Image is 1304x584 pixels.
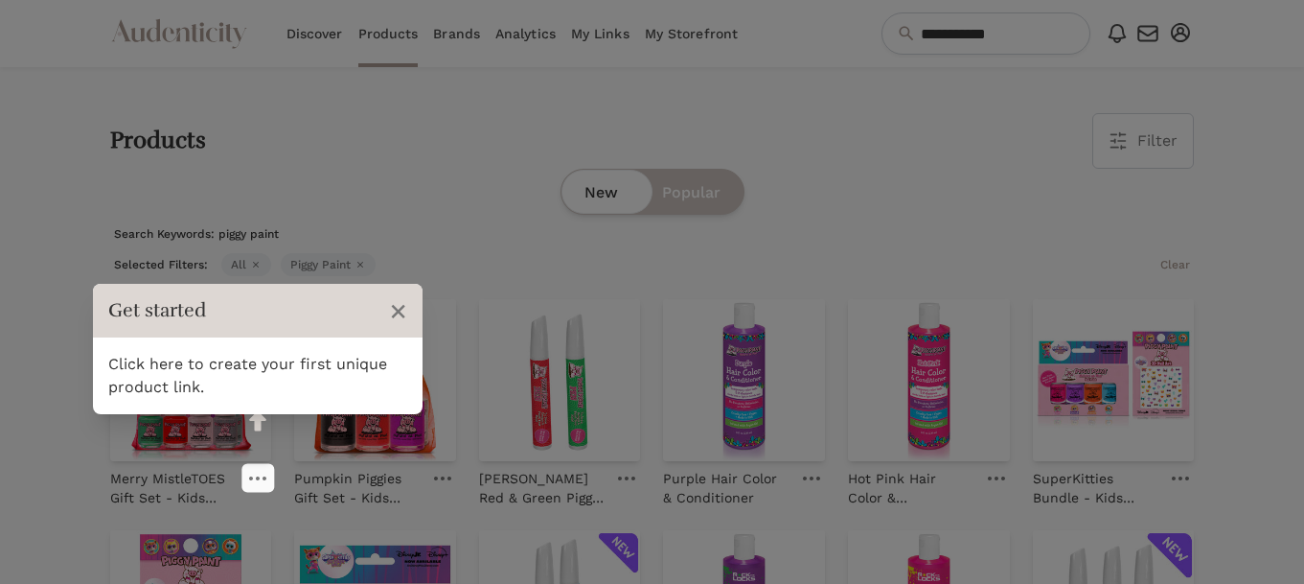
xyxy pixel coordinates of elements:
span: New [584,181,618,204]
a: Pumpkin Piggies Gift Set - Kids Non-toxic Nail Polish [294,461,422,507]
div: Click here to create your first unique product link. [93,338,423,414]
button: Close Tour [389,292,407,330]
p: Hot Pink Hair Color & Conditioner [848,469,975,507]
span: Piggy Paint [281,253,376,276]
a: SuperKitties Bundle - Kids Non-Toxic Nail Polish [1033,461,1160,507]
p: SuperKitties Bundle - Kids Non-Toxic Nail Polish [1033,469,1160,507]
p: Search Keywords: piggy paint [110,222,1195,245]
a: Merry MistleTOES Gift Set - Kids Non-toxic Nail Polish [110,461,238,507]
img: Purple Hair Color & Conditioner [663,299,825,461]
button: Filter [1093,114,1193,168]
span: Popular [662,181,721,204]
p: [PERSON_NAME] Red & Green Piggy Paint Pen Bundle - Non-Toxic Nail Polish [479,469,606,507]
img: Rudolph's Red & Green Piggy Paint Pen Bundle - Non-Toxic Nail Polish [479,299,641,461]
p: Merry MistleTOES Gift Set - Kids Non-toxic Nail Polish [110,469,238,507]
a: [PERSON_NAME] Red & Green Piggy Paint Pen Bundle - Non-Toxic Nail Polish [479,461,606,507]
img: SuperKitties Bundle - Kids Non-Toxic Nail Polish [1033,299,1195,461]
button: Clear [1156,253,1194,276]
span: All [221,253,271,276]
p: Pumpkin Piggies Gift Set - Kids Non-toxic Nail Polish [294,469,422,507]
span: × [389,292,407,329]
a: Hot Pink Hair Color & Conditioner [848,461,975,507]
p: Purple Hair Color & Conditioner [663,469,790,507]
h3: Get started [108,297,379,324]
a: Purple Hair Color & Conditioner [663,461,790,507]
img: Hot Pink Hair Color & Conditioner [848,299,1010,461]
span: Selected Filters: [110,253,212,276]
h2: Products [110,128,206,154]
span: Filter [1137,129,1178,152]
